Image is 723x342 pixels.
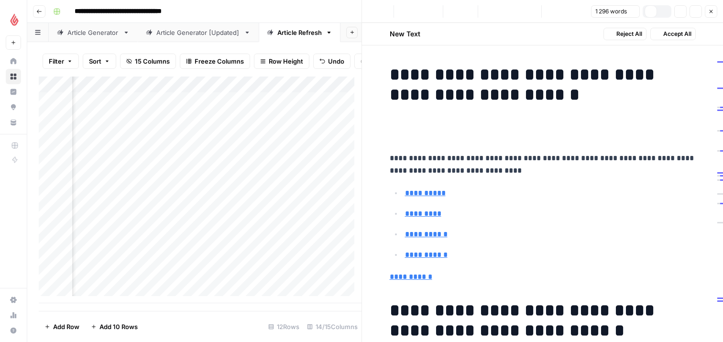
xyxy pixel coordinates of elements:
[6,292,21,308] a: Settings
[591,5,640,18] button: 1 296 words
[89,56,101,66] span: Sort
[6,84,21,99] a: Insights
[180,54,250,69] button: Freeze Columns
[264,319,303,334] div: 12 Rows
[49,56,64,66] span: Filter
[259,23,340,42] a: Article Refresh
[650,28,696,40] button: Accept All
[313,54,351,69] button: Undo
[99,322,138,331] span: Add 10 Rows
[269,56,303,66] span: Row Height
[156,28,240,37] div: Article Generator [Updated]
[43,54,79,69] button: Filter
[49,23,138,42] a: Article Generator
[254,54,309,69] button: Row Height
[603,28,646,40] button: Reject All
[6,8,21,32] button: Workspace: Lightspeed
[67,28,119,37] div: Article Generator
[663,30,691,38] span: Accept All
[390,29,420,39] h2: New Text
[6,54,21,69] a: Home
[616,30,642,38] span: Reject All
[6,99,21,115] a: Opportunities
[303,319,361,334] div: 14/15 Columns
[6,11,23,28] img: Lightspeed Logo
[6,308,21,323] a: Usage
[277,28,322,37] div: Article Refresh
[6,69,21,84] a: Browse
[135,56,170,66] span: 15 Columns
[53,322,79,331] span: Add Row
[595,7,627,16] span: 1 296 words
[120,54,176,69] button: 15 Columns
[195,56,244,66] span: Freeze Columns
[39,319,85,334] button: Add Row
[6,115,21,130] a: Your Data
[328,56,344,66] span: Undo
[138,23,259,42] a: Article Generator [Updated]
[6,323,21,338] button: Help + Support
[85,319,143,334] button: Add 10 Rows
[83,54,116,69] button: Sort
